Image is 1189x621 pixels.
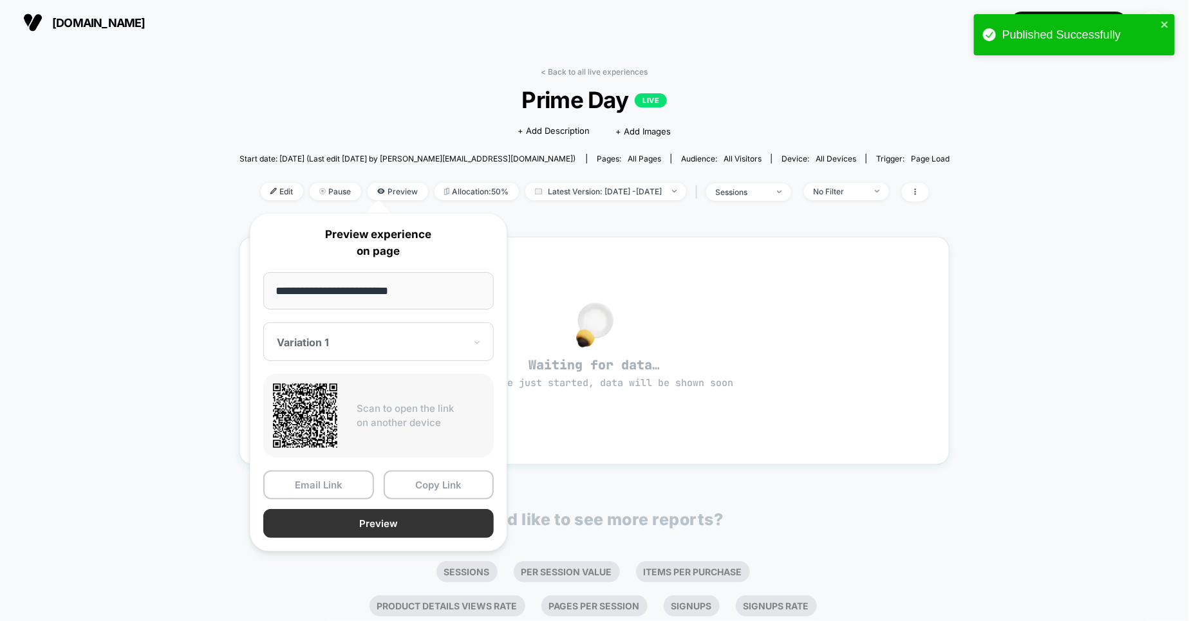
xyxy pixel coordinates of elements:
[876,154,950,163] div: Trigger:
[777,190,782,193] img: end
[1141,10,1166,35] div: DM
[310,183,361,200] span: Pause
[635,93,667,107] p: LIVE
[541,595,648,616] li: Pages Per Session
[724,154,762,163] span: All Visitors
[771,154,866,163] span: Device:
[263,470,374,499] button: Email Link
[52,16,145,30] span: [DOMAIN_NAME]
[541,67,648,77] a: < Back to all live experiences
[456,376,734,389] span: experience just started, data will be shown soon
[616,126,671,136] span: + Add Images
[263,357,927,390] span: Waiting for data…
[1137,10,1170,36] button: DM
[261,183,303,200] span: Edit
[535,188,542,194] img: calendar
[576,302,613,348] img: no_data
[436,561,498,582] li: Sessions
[693,183,706,201] span: |
[636,561,750,582] li: Items Per Purchase
[357,402,484,431] p: Scan to open the link on another device
[736,595,817,616] li: Signups Rate
[19,12,149,33] button: [DOMAIN_NAME]
[263,509,494,538] button: Preview
[368,183,428,200] span: Preview
[319,188,326,194] img: end
[275,86,914,113] span: Prime Day
[814,187,865,196] div: No Filter
[681,154,762,163] div: Audience:
[664,595,720,616] li: Signups
[370,595,525,616] li: Product Details Views Rate
[716,187,767,197] div: sessions
[518,125,590,138] span: + Add Description
[628,154,661,163] span: all pages
[466,510,724,529] p: Would like to see more reports?
[911,154,950,163] span: Page Load
[525,183,686,200] span: Latest Version: [DATE] - [DATE]
[270,188,277,194] img: edit
[444,188,449,195] img: rebalance
[672,190,677,192] img: end
[1002,28,1157,42] div: Published Successfully
[239,154,576,163] span: Start date: [DATE] (Last edit [DATE] by [PERSON_NAME][EMAIL_ADDRESS][DOMAIN_NAME])
[384,470,494,499] button: Copy Link
[875,190,879,192] img: end
[23,13,42,32] img: Visually logo
[263,227,494,259] p: Preview experience on page
[816,154,856,163] span: all devices
[435,183,519,200] span: Allocation: 50%
[1161,19,1170,32] button: close
[597,154,661,163] div: Pages:
[514,561,620,582] li: Per Session Value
